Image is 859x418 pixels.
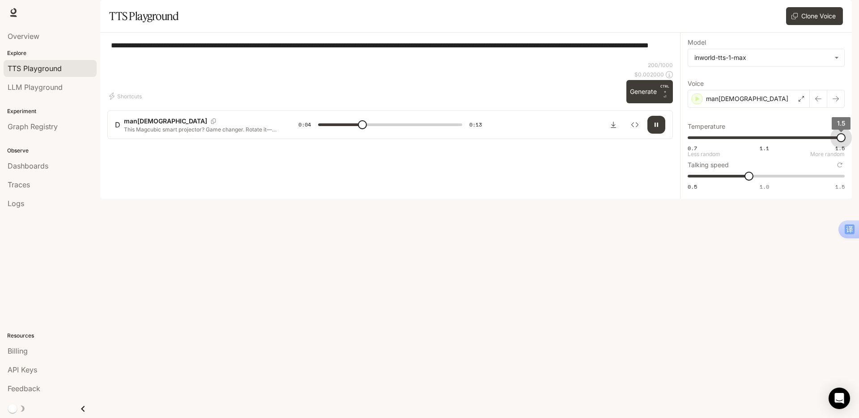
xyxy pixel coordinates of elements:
span: 0:04 [298,120,311,129]
div: D [115,119,120,130]
p: Less random [688,152,720,157]
p: CTRL + [660,84,669,94]
span: 1.1 [760,144,769,152]
div: inworld-tts-1-max [694,53,830,62]
span: 0.7 [688,144,697,152]
button: Shortcuts [107,89,145,103]
span: 1.5 [837,119,845,127]
p: $ 0.002000 [634,71,664,78]
p: More random [810,152,845,157]
button: GenerateCTRL +⏎ [626,80,673,103]
p: 200 / 1000 [648,61,673,69]
span: 1.5 [835,183,845,190]
p: man[DEMOGRAPHIC_DATA] [706,94,788,103]
button: Download audio [604,116,622,134]
span: 1.0 [760,183,769,190]
div: inworld-tts-1-max [688,49,844,66]
p: Talking speed [688,162,729,168]
p: ⏎ [660,84,669,100]
p: man[DEMOGRAPHIC_DATA] [124,117,207,126]
span: 0:13 [469,120,482,129]
div: Open Intercom Messenger [829,388,850,409]
p: Model [688,39,706,46]
button: Reset to default [835,160,845,170]
p: This Magcubic smart projector? Game changer. Rotate it—no wall space? Ceiling works. HDMI/USB for... [124,126,277,133]
button: Inspect [626,116,644,134]
span: 0.5 [688,183,697,190]
p: Voice [688,80,704,87]
span: 1.5 [835,144,845,152]
h1: TTS Playground [109,7,179,25]
button: Copy Voice ID [207,118,220,124]
button: Clone Voice [786,7,843,25]
p: Temperature [688,123,725,130]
